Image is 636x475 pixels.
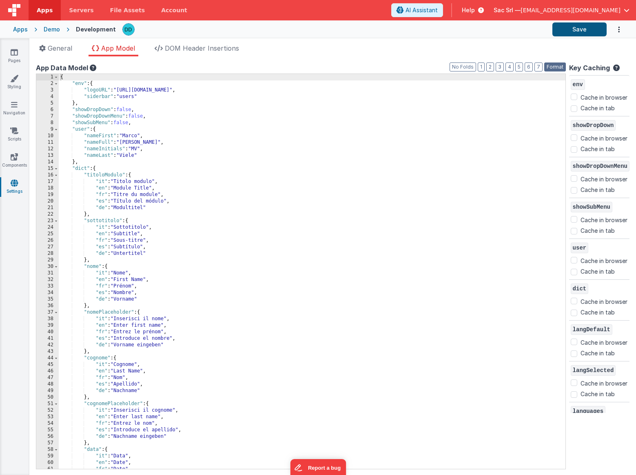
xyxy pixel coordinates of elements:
div: 60 [36,459,59,466]
button: 2 [486,62,494,71]
div: 51 [36,401,59,407]
button: No Folds [450,62,476,71]
label: Cache in tab [581,349,615,357]
label: Cache in browser [581,92,627,102]
div: 45 [36,361,59,368]
label: Cache in tab [581,390,615,398]
div: 8 [36,120,59,126]
div: 47 [36,375,59,381]
label: Cache in tab [581,145,615,153]
span: Sac Srl — [494,6,521,14]
div: 59 [36,453,59,459]
div: 23 [36,218,59,224]
label: Cache in browser [581,337,627,347]
div: 36 [36,303,59,309]
div: 13 [36,152,59,159]
label: Cache in tab [581,226,615,235]
button: 6 [525,62,533,71]
div: 21 [36,205,59,211]
div: 20 [36,198,59,205]
div: 16 [36,172,59,178]
div: 42 [36,342,59,348]
div: 6 [36,107,59,113]
label: Cache in browser [581,296,627,306]
div: 33 [36,283,59,290]
div: 48 [36,381,59,388]
div: 43 [36,348,59,355]
div: 18 [36,185,59,192]
span: DOM Header Insertions [165,44,239,52]
button: Format [544,62,566,71]
div: 58 [36,446,59,453]
div: App Data Model [36,63,566,73]
div: 4 [36,94,59,100]
div: 32 [36,277,59,283]
button: Save [552,22,607,36]
div: Development [76,25,116,33]
span: languages [571,406,606,417]
div: 52 [36,407,59,414]
span: Servers [69,6,93,14]
div: 53 [36,414,59,420]
div: 49 [36,388,59,394]
button: AI Assistant [391,3,443,17]
div: 30 [36,263,59,270]
button: 3 [496,62,504,71]
div: 15 [36,165,59,172]
label: Cache in browser [581,174,627,183]
div: 31 [36,270,59,277]
span: showSubMenu [571,202,612,212]
button: 5 [515,62,523,71]
span: App Model [101,44,135,52]
div: 34 [36,290,59,296]
label: Cache in browser [581,214,627,224]
label: Cache in tab [581,267,615,276]
div: 37 [36,309,59,316]
span: dict [571,283,589,294]
div: 3 [36,87,59,94]
span: env [571,79,585,90]
span: user [571,243,589,253]
label: Cache in tab [581,104,615,112]
div: 55 [36,427,59,433]
div: 28 [36,250,59,257]
button: Sac Srl — [EMAIL_ADDRESS][DOMAIN_NAME] [494,6,629,14]
div: 7 [36,113,59,120]
label: Cache in browser [581,133,627,143]
button: Options [607,21,623,38]
h4: Key Caching [569,65,610,72]
span: langDefault [571,324,612,335]
span: showDropDownMenu [571,161,629,172]
div: 40 [36,329,59,335]
div: 56 [36,433,59,440]
button: 1 [478,62,485,71]
span: General [48,44,72,52]
div: 5 [36,100,59,107]
div: 9 [36,126,59,133]
div: 17 [36,178,59,185]
div: 10 [36,133,59,139]
div: 24 [36,224,59,231]
button: 4 [505,62,514,71]
div: 25 [36,231,59,237]
span: langSelected [571,365,616,376]
span: File Assets [110,6,145,14]
div: 61 [36,466,59,473]
div: 11 [36,139,59,146]
div: Apps [13,25,28,33]
div: 57 [36,440,59,446]
div: 39 [36,322,59,329]
div: 46 [36,368,59,375]
button: 7 [534,62,543,71]
span: AI Assistant [406,6,438,14]
label: Cache in tab [581,185,615,194]
div: 14 [36,159,59,165]
img: 5566de74795503dc7562e9a7bf0f5380 [123,24,134,35]
label: Cache in browser [581,255,627,265]
div: 54 [36,420,59,427]
label: Cache in tab [581,308,615,317]
div: 19 [36,192,59,198]
span: Help [462,6,475,14]
div: 29 [36,257,59,263]
span: [EMAIL_ADDRESS][DOMAIN_NAME] [521,6,620,14]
